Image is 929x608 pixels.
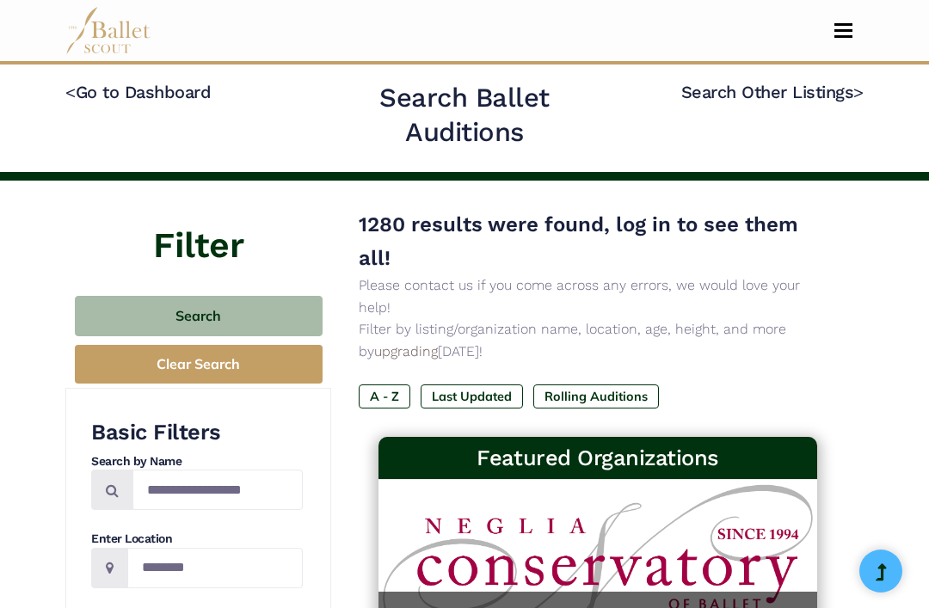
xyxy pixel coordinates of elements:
[681,82,864,102] a: Search Other Listings>
[421,384,523,408] label: Last Updated
[91,418,303,446] h3: Basic Filters
[823,22,864,39] button: Toggle navigation
[65,181,331,270] h4: Filter
[65,81,76,102] code: <
[321,81,608,150] h2: Search Ballet Auditions
[359,212,798,269] span: 1280 results were found, log in to see them all!
[91,453,303,470] h4: Search by Name
[75,345,323,384] button: Clear Search
[392,444,803,472] h3: Featured Organizations
[127,548,303,588] input: Location
[359,274,836,318] p: Please contact us if you come across any errors, we would love your help!
[91,531,303,548] h4: Enter Location
[75,296,323,336] button: Search
[359,384,410,408] label: A - Z
[533,384,659,408] label: Rolling Auditions
[65,82,211,102] a: <Go to Dashboard
[132,470,303,510] input: Search by names...
[374,343,438,359] a: upgrading
[359,318,836,362] p: Filter by listing/organization name, location, age, height, and more by [DATE]!
[853,81,864,102] code: >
